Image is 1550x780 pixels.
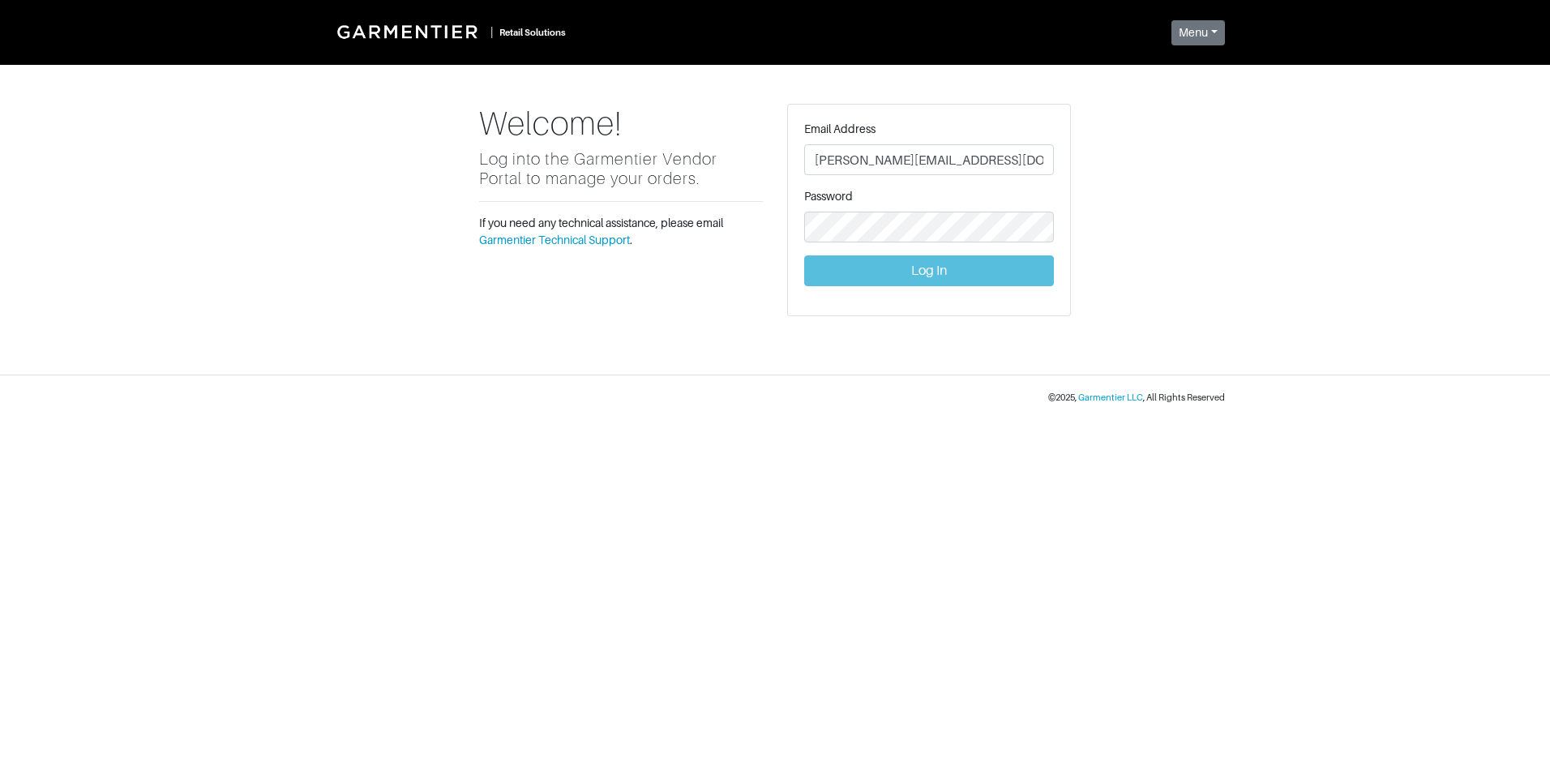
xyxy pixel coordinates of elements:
img: Garmentier [328,16,490,47]
p: If you need any technical assistance, please email . [479,215,763,249]
a: Garmentier LLC [1078,392,1143,402]
label: Password [804,188,853,205]
a: Garmentier Technical Support [479,234,630,246]
small: Retail Solutions [499,28,566,37]
a: |Retail Solutions [325,13,572,50]
button: Menu [1171,20,1225,45]
h5: Log into the Garmentier Vendor Portal to manage your orders. [479,149,763,188]
h1: Welcome! [479,104,763,143]
small: © 2025 , , All Rights Reserved [1048,392,1225,402]
div: | [490,24,493,41]
label: Email Address [804,121,876,138]
button: Log In [804,255,1054,286]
